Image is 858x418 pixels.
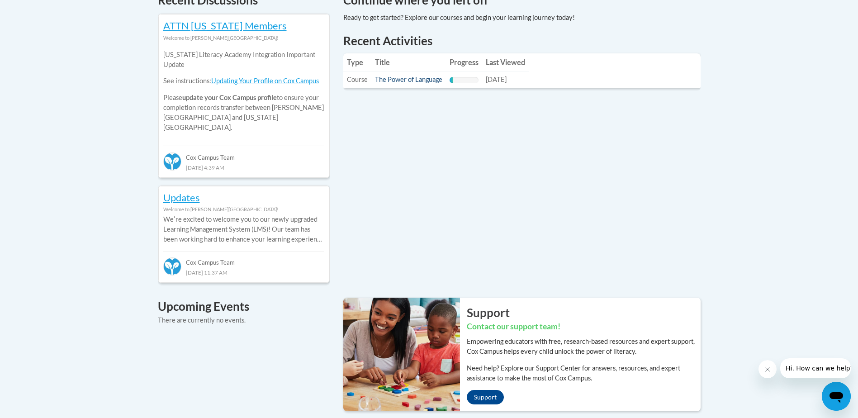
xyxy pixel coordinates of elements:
div: Welcome to [PERSON_NAME][GEOGRAPHIC_DATA]! [163,33,324,43]
div: [DATE] 4:39 AM [163,162,324,172]
h3: Contact our support team! [467,321,701,332]
iframe: Button to launch messaging window [822,382,851,411]
h1: Recent Activities [343,33,701,49]
a: Updates [163,191,200,204]
p: Empowering educators with free, research-based resources and expert support, Cox Campus helps eve... [467,337,701,356]
p: See instructions: [163,76,324,86]
div: Cox Campus Team [163,146,324,162]
a: Support [467,390,504,404]
span: [DATE] [486,76,507,83]
a: ATTN [US_STATE] Members [163,19,287,32]
p: Need help? Explore our Support Center for answers, resources, and expert assistance to make the m... [467,363,701,383]
img: Cox Campus Team [163,257,181,275]
span: There are currently no events. [158,316,246,324]
th: Title [371,53,446,71]
div: Please to ensure your completion records transfer between [PERSON_NAME][GEOGRAPHIC_DATA] and [US_... [163,43,324,139]
div: Cox Campus Team [163,251,324,267]
a: The Power of Language [375,76,442,83]
iframe: Close message [758,360,777,378]
p: Weʹre excited to welcome you to our newly upgraded Learning Management System (LMS)! Our team has... [163,214,324,244]
img: Cox Campus Team [163,152,181,171]
th: Type [343,53,371,71]
p: [US_STATE] Literacy Academy Integration Important Update [163,50,324,70]
th: Progress [446,53,482,71]
a: Updating Your Profile on Cox Campus [211,77,319,85]
div: Progress, % [450,77,453,83]
h4: Upcoming Events [158,298,330,315]
h2: Support [467,304,701,321]
iframe: Message from company [780,358,851,378]
div: [DATE] 11:37 AM [163,267,324,277]
b: update your Cox Campus profile [182,94,277,101]
img: ... [337,298,460,411]
th: Last Viewed [482,53,529,71]
span: Course [347,76,368,83]
span: Hi. How can we help? [5,6,73,14]
div: Welcome to [PERSON_NAME][GEOGRAPHIC_DATA]! [163,204,324,214]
